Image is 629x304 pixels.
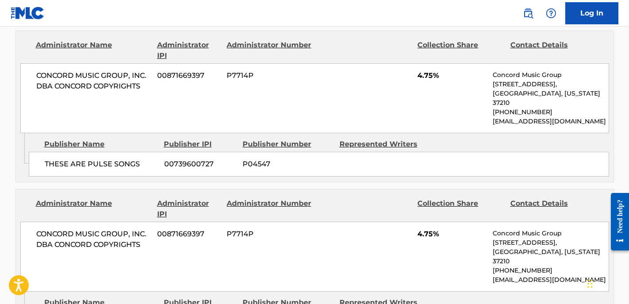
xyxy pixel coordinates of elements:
div: Publisher IPI [164,139,236,150]
div: Drag [587,270,593,297]
img: help [546,8,556,19]
div: Administrator IPI [157,198,220,219]
span: CONCORD MUSIC GROUP, INC. DBA CONCORD COPYRIGHTS [36,229,151,250]
p: [EMAIL_ADDRESS][DOMAIN_NAME] [493,117,608,126]
span: 00871669397 [157,229,220,239]
p: Concord Music Group [493,229,608,238]
div: Help [542,4,560,22]
span: P7714P [227,229,313,239]
div: Publisher Number [243,139,333,150]
p: [EMAIL_ADDRESS][DOMAIN_NAME] [493,275,608,285]
iframe: Chat Widget [585,262,629,304]
div: Represented Writers [340,139,430,150]
a: Public Search [519,4,537,22]
span: 00871669397 [157,70,220,81]
img: MLC Logo [11,7,45,19]
p: [GEOGRAPHIC_DATA], [US_STATE] 37210 [493,247,608,266]
div: Administrator Number [227,40,313,61]
p: [GEOGRAPHIC_DATA], [US_STATE] 37210 [493,89,608,108]
a: Log In [565,2,618,24]
div: Administrator Name [36,198,150,219]
iframe: Resource Center [604,186,629,257]
p: [STREET_ADDRESS], [493,80,608,89]
span: THESE ARE PULSE SONGS [45,159,158,169]
div: Administrator Number [227,198,313,219]
div: Administrator IPI [157,40,220,61]
p: [PHONE_NUMBER] [493,266,608,275]
span: 4.75% [417,70,486,81]
p: Concord Music Group [493,70,608,80]
p: [PHONE_NUMBER] [493,108,608,117]
div: Collection Share [417,40,503,61]
span: CONCORD MUSIC GROUP, INC. DBA CONCORD COPYRIGHTS [36,70,151,92]
div: Administrator Name [36,40,150,61]
span: P7714P [227,70,313,81]
span: P04547 [243,159,333,169]
span: 00739600727 [164,159,236,169]
div: Publisher Name [44,139,157,150]
div: Collection Share [417,198,503,219]
div: Contact Details [510,40,596,61]
img: search [523,8,533,19]
div: Contact Details [510,198,596,219]
p: [STREET_ADDRESS], [493,238,608,247]
span: 4.75% [417,229,486,239]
